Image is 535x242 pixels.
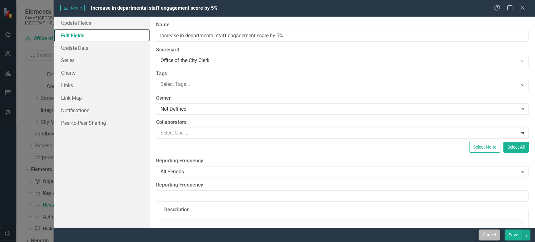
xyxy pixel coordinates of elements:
[54,29,150,42] a: Edit Fields
[156,181,529,189] label: Reporting Frequency
[156,119,529,126] label: Collaborators
[505,229,522,240] button: Save
[54,54,150,66] a: Series
[161,206,193,213] legend: Description
[156,30,529,42] input: Result Name
[156,46,529,54] label: Scorecard
[54,17,150,29] a: Update Fields
[54,117,150,129] a: Peer-to-Peer Sharing
[503,142,529,153] button: Select All
[156,70,529,77] label: Tags
[160,106,518,113] div: Not Defined
[54,42,150,54] a: Update Data
[54,79,150,92] a: Links
[91,5,218,11] span: Increase in departmental staff engagement score by 5%
[54,92,150,104] a: Link Map
[54,66,150,79] a: Charts
[469,142,500,153] button: Select None
[156,21,529,29] label: Name
[160,57,518,64] div: Office of the City Clerk
[160,168,518,175] div: All Periods
[60,5,85,11] span: Result
[156,95,529,102] label: Owner
[156,157,529,165] label: Reporting Frequency
[54,104,150,117] a: Notifications
[479,229,500,240] button: Cancel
